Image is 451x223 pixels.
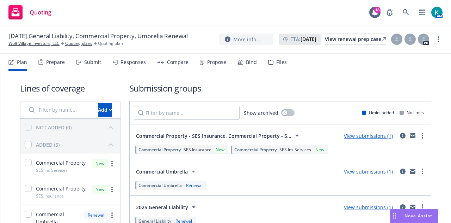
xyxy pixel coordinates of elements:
[46,59,65,65] div: Prepare
[418,167,427,176] a: more
[290,35,316,43] span: ETA :
[399,203,407,211] a: circleInformation
[362,110,394,116] div: Limits added
[408,167,417,176] a: mail
[136,132,291,140] span: Commercial Property - SES Insurance, Commercial Property - S...
[418,131,427,140] a: more
[344,204,393,211] a: View submissions (1)
[167,59,189,65] div: Compare
[325,34,386,45] div: View renewal prep case
[404,213,432,219] span: Nova Assist
[84,59,101,65] div: Submit
[134,164,200,178] button: Commercial Umbrella
[374,7,381,13] div: 18
[134,106,240,120] input: Filter by name...
[17,59,27,65] div: Plan
[408,203,417,211] a: mail
[136,204,188,211] span: 2025 General Liability
[92,159,108,168] div: New
[36,122,116,133] button: NOT ADDED (0)
[98,40,123,47] span: Quoting plan
[108,211,116,219] a: more
[30,10,51,15] span: Quoting
[138,182,182,188] span: Commercial Umbrella
[390,209,438,223] button: Nova Assist
[84,211,108,219] div: Renewal
[344,133,393,139] a: View submissions (1)
[129,82,431,94] h1: Submission groups
[184,147,211,153] span: SES Insurance
[36,193,64,199] span: SES Insurance
[36,139,116,150] button: ADDED (5)
[25,103,94,117] input: Filter by name...
[400,110,424,116] div: No limits
[134,129,303,143] button: Commercial Property - SES Insurance, Commercial Property - S...
[20,82,121,94] h1: Lines of coverage
[246,59,257,65] div: Bind
[344,168,393,175] a: View submissions (1)
[214,147,226,153] div: New
[36,167,68,173] span: SES Ins Services
[98,103,112,117] button: Add
[108,185,116,194] a: more
[136,168,188,175] span: Commercial Umbrella
[8,40,60,47] a: Wolf Village Investors, LLC
[276,59,287,65] div: Files
[301,36,316,42] strong: [DATE]
[399,167,407,176] a: circleInformation
[65,40,92,47] a: Quoting plans
[418,203,427,211] a: more
[415,5,429,19] a: Switch app
[383,5,397,19] a: Report a Bug
[98,103,112,117] div: Add
[36,141,60,148] div: ADDED (5)
[36,159,86,166] span: Commercial Property
[408,131,417,140] a: mail
[185,182,204,188] div: Renewal
[36,185,86,192] span: Commercial Property
[431,7,443,18] img: photo
[390,209,399,223] div: Drag to move
[434,35,443,43] a: more
[92,185,108,194] div: New
[138,147,181,153] span: Commercial Property
[279,147,311,153] span: SES Ins Services
[244,109,278,117] span: Show archived
[219,34,273,45] button: More info...
[8,32,188,40] span: [DATE] General Liability, Commercial Property, Umbrella Renewal
[325,34,386,45] a: View renewal prep case
[121,59,146,65] div: Responses
[399,131,407,140] a: circleInformation
[36,124,72,131] div: NOT ADDED (0)
[108,159,116,168] a: more
[234,147,277,153] span: Commercial Property
[399,5,413,19] a: Search
[233,36,260,43] span: More info...
[207,59,226,65] div: Propose
[6,2,54,22] a: Quoting
[134,200,200,214] button: 2025 General Liability
[314,147,326,153] div: New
